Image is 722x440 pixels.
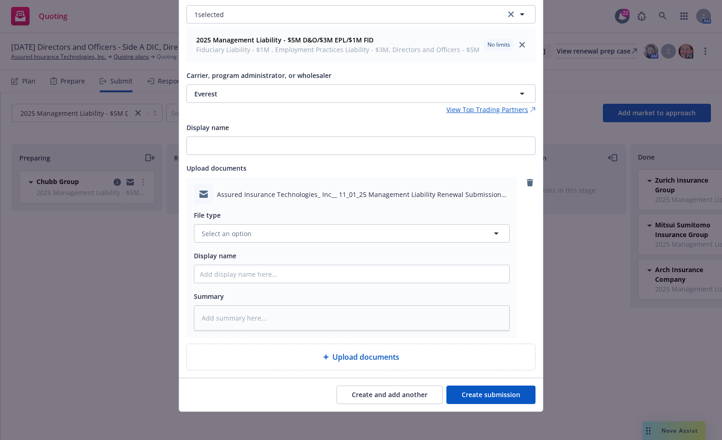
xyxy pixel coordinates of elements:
[194,251,236,260] span: Display name
[196,45,480,54] span: Fiduciary Liability - $1M , Employment Practices Liability - $3M, Directors and Officers - $5M
[187,71,331,80] span: Carrier, program administrator, or wholesaler
[332,351,399,363] span: Upload documents
[505,9,517,20] a: clear selection
[217,190,510,199] span: Assured Insurance Technologies_ Inc__ 11_01_25 Management Liability Renewal Submission (Everest).msg
[194,224,510,243] button: Select an option
[187,344,535,370] div: Upload documents
[194,265,509,283] input: Add display name here...
[187,164,247,172] span: Upload documents
[202,229,252,238] span: Select an option
[446,386,535,404] button: Create submission
[337,386,443,404] button: Create and add another
[487,41,510,49] span: No limits
[524,177,535,188] a: remove
[194,211,221,220] span: File type
[517,39,528,50] a: close
[187,5,535,24] button: 1selectedclear selection
[194,292,224,301] span: Summary
[446,105,535,114] a: View Top Trading Partners
[194,10,224,19] span: 1 selected
[187,123,229,132] span: Display name
[187,84,535,103] button: Everest
[194,89,484,99] span: Everest
[196,36,373,44] strong: 2025 Management Liability - $5M D&O/$3M EPL/$1M FID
